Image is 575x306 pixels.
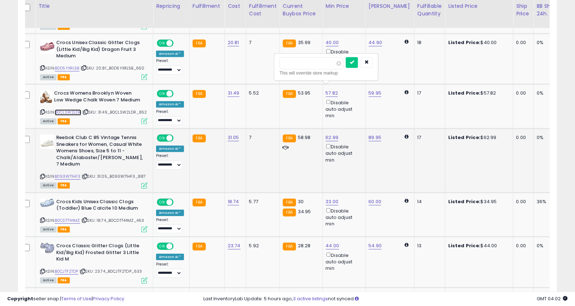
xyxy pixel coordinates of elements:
[326,207,360,227] div: Disable auto adjust min
[417,90,440,96] div: 17
[283,2,320,17] div: Current Buybox Price
[249,39,274,46] div: 7
[516,199,528,205] div: 0.00
[58,277,70,283] span: FBA
[448,2,510,10] div: Listed Price
[516,90,528,96] div: 0.00
[228,134,239,141] a: 31.05
[93,295,124,302] a: Privacy Policy
[448,90,481,96] b: Listed Price:
[228,39,239,46] a: 20.81
[40,134,148,187] div: ASIN:
[7,296,124,302] div: seller snap | |
[55,65,79,71] a: B0D5YXRL5B
[326,90,338,97] a: 57.82
[193,134,206,142] small: FBA
[40,243,54,253] img: 412zI-g6BRL._SL40_.jpg
[193,39,206,47] small: FBA
[158,135,166,141] span: ON
[158,199,166,205] span: ON
[228,198,239,205] a: 18.74
[448,90,508,96] div: $57.82
[326,2,363,10] div: Min Price
[516,39,528,46] div: 0.00
[40,90,52,104] img: 41L2RqAyZ9L._SL40_.jpg
[537,90,560,96] div: 0%
[40,118,57,124] span: All listings currently available for purchase on Amazon
[56,199,143,214] b: Crocs Kids Unisex Classic Clogs (Toddler) Blue Calcite 10 Medium
[283,199,296,206] small: FBA
[249,199,274,205] div: 5.77
[280,70,373,77] div: This will override store markup
[537,199,560,205] div: 36%
[40,199,54,207] img: 31LRF4xSEgL._SL40_.jpg
[40,226,57,233] span: All listings currently available for purchase on Amazon
[58,74,70,80] span: FBA
[54,90,141,105] b: Crocs Womens Brooklyn Woven Low Wedge Chalk Woven 7 Medium
[55,217,80,224] a: B0CDTT44MZ
[326,134,339,141] a: 62.99
[193,199,206,206] small: FBA
[228,242,241,249] a: 23.74
[369,39,382,46] a: 44.90
[156,2,187,10] div: Repricing
[298,208,311,215] span: 34.95
[249,243,274,249] div: 5.92
[326,242,339,249] a: 44.00
[81,65,145,71] span: | SKU: 20.81_B0D5YXRL5B_650
[369,242,382,249] a: 54.90
[516,243,528,249] div: 0.00
[298,134,311,141] span: 58.98
[369,2,411,10] div: [PERSON_NAME]
[283,243,296,250] small: FBA
[537,2,563,17] div: BB Share 24h.
[228,90,240,97] a: 31.49
[82,109,147,115] span: | SKU: 31.49_B0CLSW2LDR_852
[40,74,57,80] span: All listings currently available for purchase on Amazon
[448,199,508,205] div: $34.95
[448,242,481,249] b: Listed Price:
[448,198,481,205] b: Listed Price:
[173,135,184,141] span: OFF
[40,199,148,232] div: ASIN:
[173,243,184,249] span: OFF
[158,91,166,97] span: ON
[40,182,57,188] span: All listings currently available for purchase on Amazon
[537,295,568,302] span: 2025-10-7 04:02 GMT
[7,295,33,302] strong: Copyright
[82,173,146,179] span: | SKU: 31.05_B093W71HF3_887
[417,243,440,249] div: 13
[298,242,311,249] span: 28.28
[38,2,150,10] div: Title
[516,134,528,141] div: 0.00
[193,90,206,98] small: FBA
[173,40,184,46] span: OFF
[40,90,148,123] div: ASIN:
[283,209,296,216] small: FBA
[537,39,560,46] div: 0%
[283,134,296,142] small: FBA
[156,153,184,169] div: Preset:
[369,198,382,205] a: 60.00
[55,109,81,115] a: B0CLSW2LDR
[156,109,184,125] div: Preset:
[81,217,144,223] span: | SKU: 18.74_B0CDTT44MZ_463
[448,39,481,46] b: Listed Price:
[173,199,184,205] span: OFF
[40,134,54,149] img: 31qcVeAU19L._SL40_.jpg
[537,243,560,249] div: 0%
[58,182,70,188] span: FBA
[156,101,184,107] div: Amazon AI *
[249,90,274,96] div: 5.52
[283,90,296,98] small: FBA
[326,198,339,205] a: 33.00
[156,217,184,234] div: Preset:
[158,40,166,46] span: ON
[55,173,81,180] a: B093W71HF3
[326,143,360,163] div: Disable auto adjust min
[56,134,143,169] b: Reebok Club C 85 Vintage Tennis Sneakers for Women, Casual White Womens Shoes, Size 5 to 11 - Cha...
[56,243,143,264] b: Crocs Classic Glitter Clogs (Little Kid/Big Kid) Frosted Glitter 3 Little Kid M
[369,134,382,141] a: 89.95
[158,243,166,249] span: ON
[156,254,184,260] div: Amazon AI *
